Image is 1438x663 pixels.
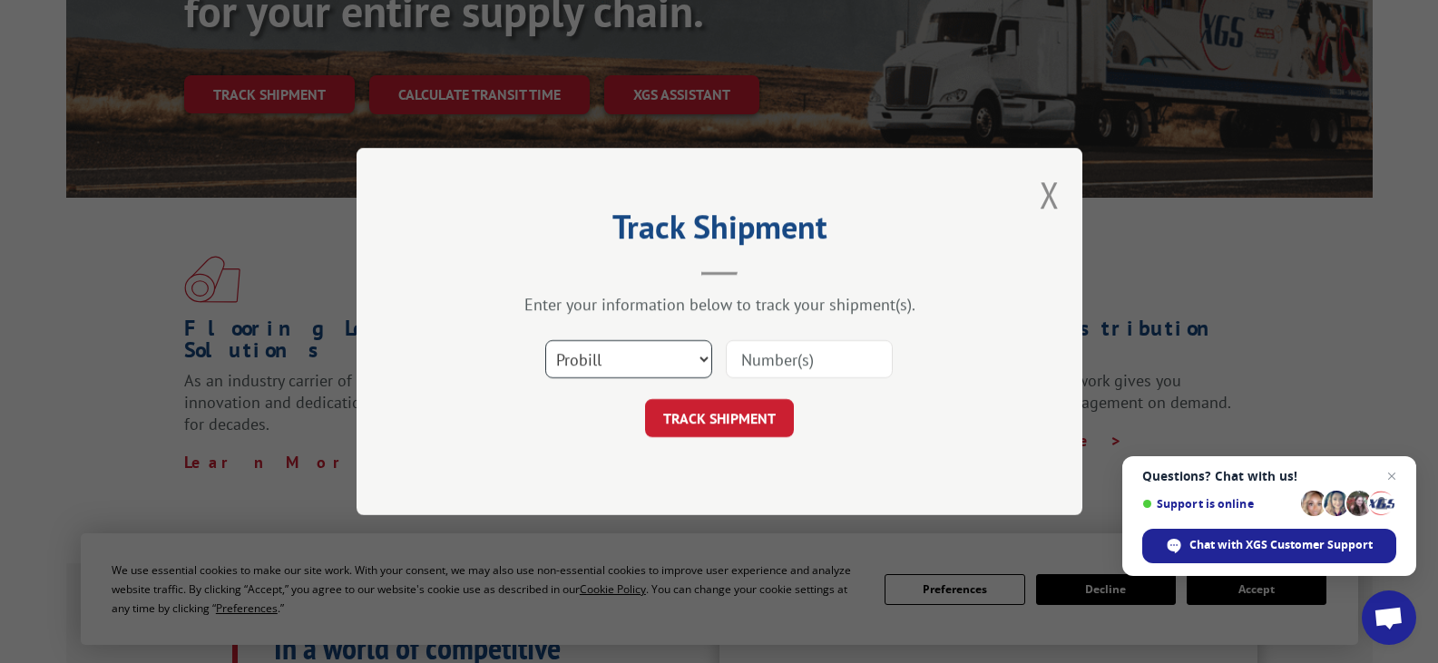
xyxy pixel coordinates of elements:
[1189,537,1373,553] span: Chat with XGS Customer Support
[1142,497,1295,511] span: Support is online
[726,340,893,378] input: Number(s)
[447,294,992,315] div: Enter your information below to track your shipment(s).
[447,214,992,249] h2: Track Shipment
[1040,171,1060,219] button: Close modal
[1142,469,1396,483] span: Questions? Chat with us!
[645,399,794,437] button: TRACK SHIPMENT
[1142,529,1396,563] span: Chat with XGS Customer Support
[1362,590,1416,645] a: Open chat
